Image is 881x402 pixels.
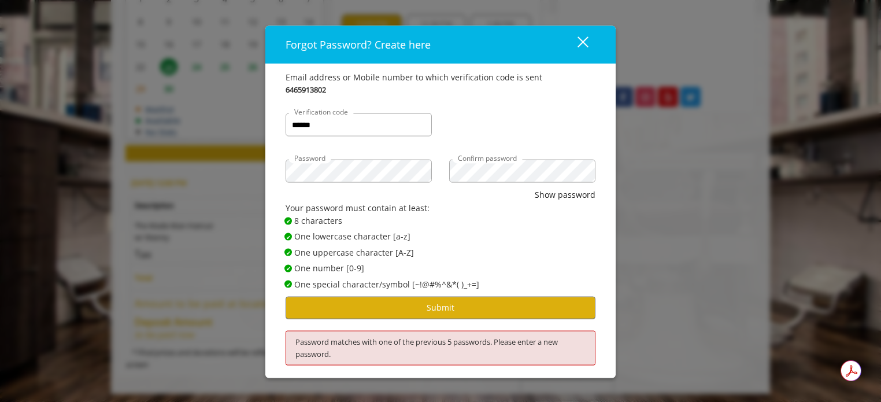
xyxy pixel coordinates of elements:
div: close dialog [564,36,587,53]
span: Forgot Password? Create here [286,38,431,51]
span: ✔ [286,232,291,241]
b: 6465913802 [286,84,326,96]
button: Submit [286,297,595,319]
div: Password matches with one of the previous 5 passwords. Please enter a new password. [286,331,595,366]
span: 8 characters [294,215,342,227]
input: Confirm password [449,160,595,183]
button: Show password [535,189,595,201]
span: One number [0-9] [294,262,364,275]
label: Password [288,153,331,164]
label: Verification code [288,106,354,117]
input: Password [286,160,432,183]
span: One special character/symbol [~!@#%^&*( )_+=] [294,278,479,290]
label: Confirm password [452,153,523,164]
span: One uppercase character [A-Z] [294,246,414,259]
div: Your password must contain at least: [286,201,595,214]
input: Verification code [286,113,432,137]
span: ✔ [286,264,291,273]
span: ✔ [286,279,291,289]
span: ✔ [286,216,291,226]
span: ✔ [286,248,291,257]
div: Email address or Mobile number to which verification code is sent [286,71,595,84]
button: close dialog [556,32,595,56]
span: One lowercase character [a-z] [294,230,410,243]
